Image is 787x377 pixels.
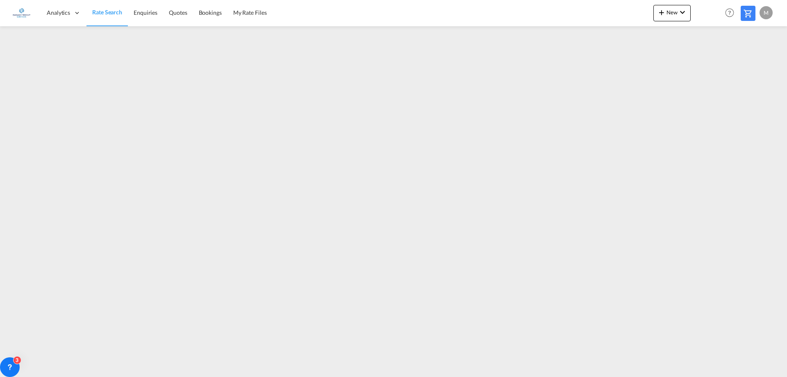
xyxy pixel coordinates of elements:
[169,9,187,16] span: Quotes
[12,4,31,22] img: 6a2c35f0b7c411ef99d84d375d6e7407.jpg
[723,6,741,21] div: Help
[134,9,157,16] span: Enquiries
[678,7,687,17] md-icon: icon-chevron-down
[723,6,737,20] span: Help
[47,9,70,17] span: Analytics
[233,9,267,16] span: My Rate Files
[657,9,687,16] span: New
[760,6,773,19] div: M
[653,5,691,21] button: icon-plus 400-fgNewicon-chevron-down
[199,9,222,16] span: Bookings
[92,9,122,16] span: Rate Search
[657,7,666,17] md-icon: icon-plus 400-fg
